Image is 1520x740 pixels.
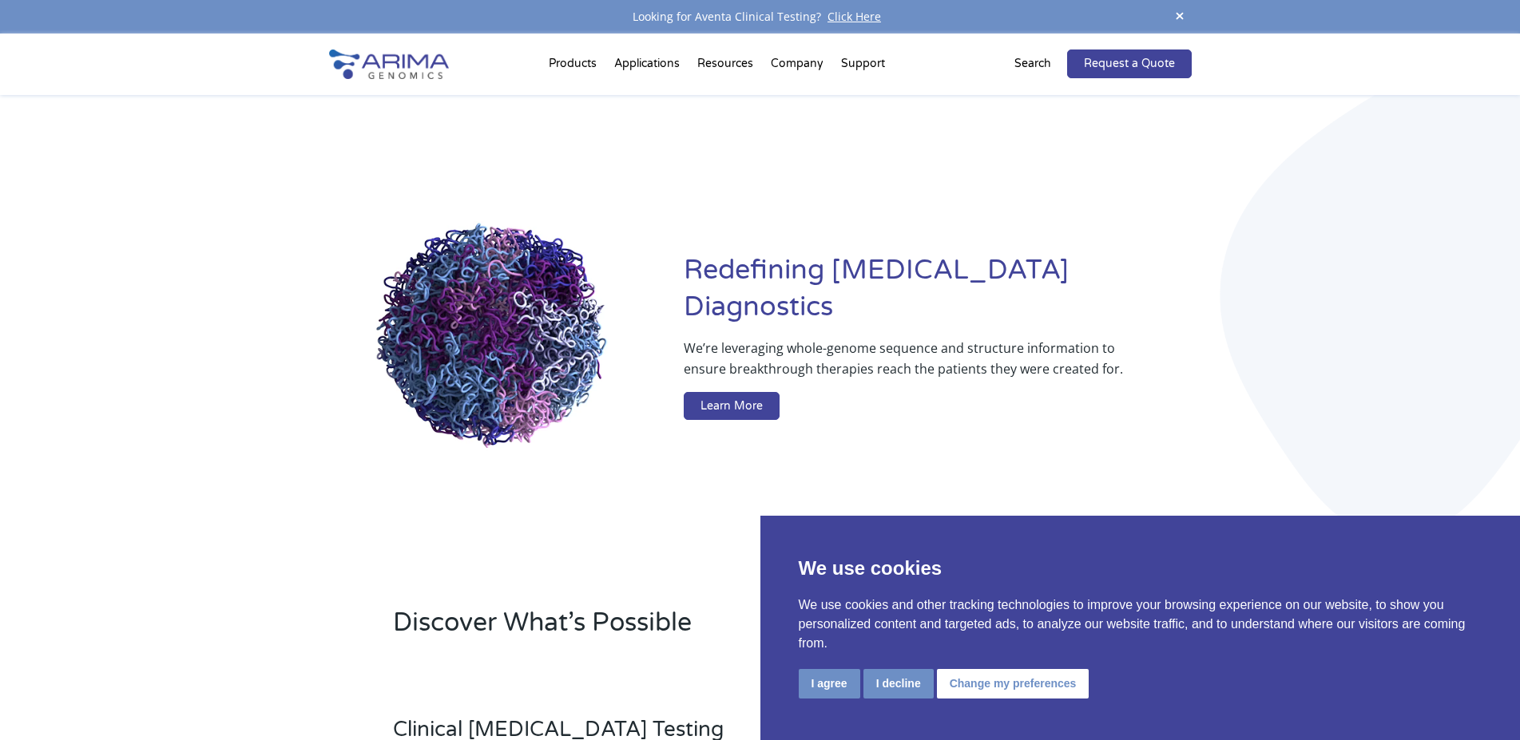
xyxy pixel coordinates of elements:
[821,9,887,24] a: Click Here
[684,252,1191,338] h1: Redefining [MEDICAL_DATA] Diagnostics
[684,392,780,421] a: Learn More
[393,605,964,653] h2: Discover What’s Possible
[937,669,1089,698] button: Change my preferences
[329,49,449,79] img: Arima-Genomics-logo
[799,596,1482,653] p: We use cookies and other tracking technologies to improve your browsing experience on our website...
[799,554,1482,583] p: We use cookies
[863,669,934,698] button: I decline
[329,6,1192,27] div: Looking for Aventa Clinical Testing?
[684,338,1127,392] p: We’re leveraging whole-genome sequence and structure information to ensure breakthrough therapies...
[1014,53,1051,74] p: Search
[799,669,860,698] button: I agree
[1067,49,1192,78] a: Request a Quote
